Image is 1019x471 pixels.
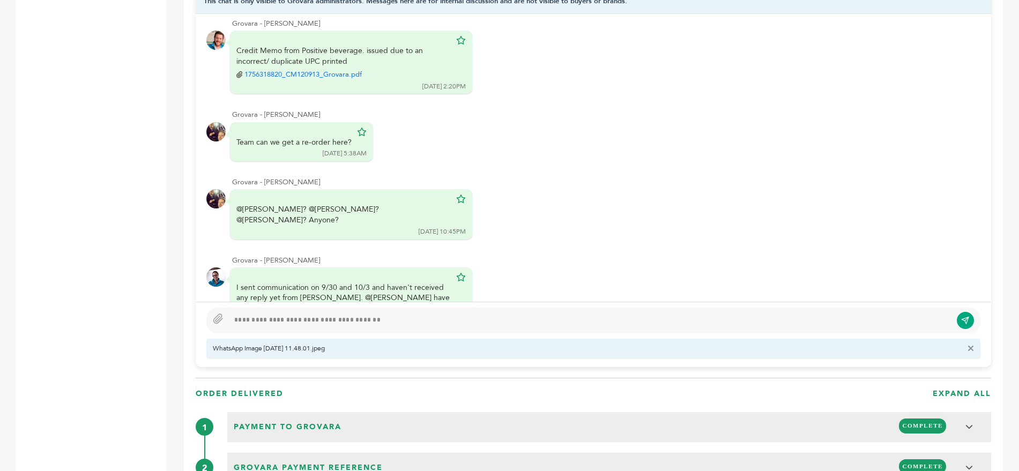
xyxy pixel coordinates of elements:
[419,227,466,236] div: [DATE] 10:45PM
[899,418,946,433] span: COMPLETE
[236,282,451,314] div: I sent communication on 9/30 and 10/3 and haven't received any reply yet from [PERSON_NAME]. @[PE...
[232,177,980,187] div: Grovara - [PERSON_NAME]
[236,204,451,225] div: @[PERSON_NAME]? @[PERSON_NAME]? @[PERSON_NAME]? Anyone?
[232,19,980,28] div: Grovara - [PERSON_NAME]
[232,110,980,119] div: Grovara - [PERSON_NAME]
[323,149,367,158] div: [DATE] 5:38AM
[244,70,362,79] a: 1756318820_CM120913_Grovara.pdf
[196,388,284,399] h3: ORDER DElIVERED
[422,82,466,91] div: [DATE] 2:20PM
[213,344,962,353] span: WhatsApp Image [DATE] 11.48.01.jpeg
[933,388,991,399] h3: EXPAND ALL
[230,418,345,436] span: Payment to Grovara
[236,137,352,148] div: Team can we get a re-order here?
[236,46,451,80] div: Credit Memo from Positive beverage. issued due to an incorrect/ duplicate UPC printed
[232,256,980,265] div: Grovara - [PERSON_NAME]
